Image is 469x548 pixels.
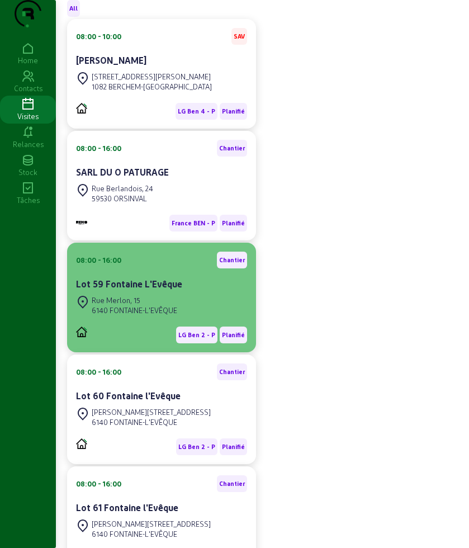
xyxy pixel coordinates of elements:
[92,519,211,529] div: [PERSON_NAME][STREET_ADDRESS]
[76,55,146,65] cam-card-title: [PERSON_NAME]
[76,479,121,489] div: 08:00 - 16:00
[92,183,153,193] div: Rue Berlandois, 24
[92,193,153,204] div: 59530 ORSINVAL
[178,443,215,451] span: LG Ben 2 - P
[69,4,78,12] span: All
[76,390,181,401] cam-card-title: Lot 60 Fontaine l'Evêque
[92,295,177,305] div: Rue Merlon, 15
[76,327,87,337] img: PVELEC
[92,72,212,82] div: [STREET_ADDRESS][PERSON_NAME]
[76,143,121,153] div: 08:00 - 16:00
[219,480,245,488] span: Chantier
[92,407,211,417] div: [PERSON_NAME][STREET_ADDRESS]
[222,331,245,339] span: Planifié
[76,167,169,177] cam-card-title: SARL DU O PATURAGE
[178,107,215,115] span: LG Ben 4 - P
[178,331,215,339] span: LG Ben 2 - P
[76,31,121,41] div: 08:00 - 10:00
[76,367,121,377] div: 08:00 - 16:00
[222,443,245,451] span: Planifié
[76,438,87,449] img: PVELEC
[234,32,245,40] span: SAV
[222,107,245,115] span: Planifié
[219,144,245,152] span: Chantier
[76,255,121,265] div: 08:00 - 16:00
[76,502,178,513] cam-card-title: Lot 61 Fontaine l'Evêque
[92,82,212,92] div: 1082 BERCHEM-[GEOGRAPHIC_DATA]
[219,256,245,264] span: Chantier
[76,103,87,114] img: PVELEC
[92,417,211,427] div: 6140 FONTAINE-L'EVÊQUE
[92,305,177,315] div: 6140 FONTAINE-L'EVÊQUE
[222,219,245,227] span: Planifié
[219,368,245,376] span: Chantier
[172,219,215,227] span: France BEN - P
[76,278,182,289] cam-card-title: Lot 59 Fontaine L'Evêque
[92,529,211,539] div: 6140 FONTAINE-L'EVÊQUE
[76,221,87,225] img: B2B - PVELEC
